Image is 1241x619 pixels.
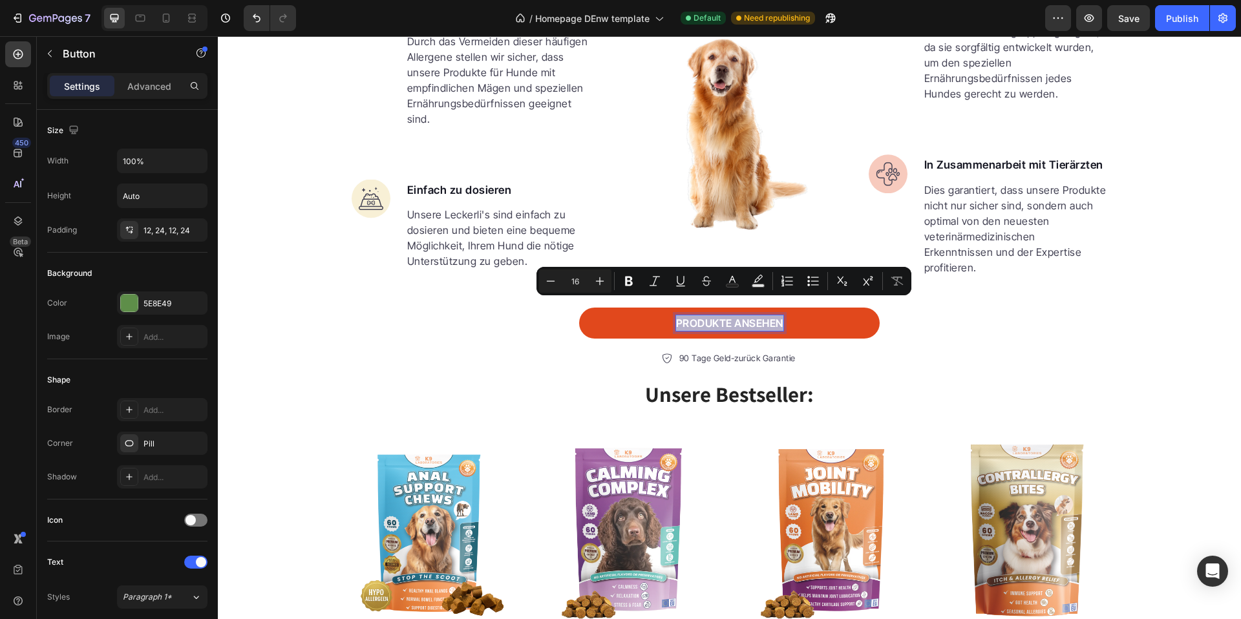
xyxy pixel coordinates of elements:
h2: Unsere Bestseller: [124,343,900,373]
div: Editor contextual toolbar [536,267,911,295]
div: Image [47,331,70,342]
div: Open Intercom Messenger [1197,556,1228,587]
p: Advanced [127,79,171,93]
p: Button [63,46,173,61]
div: Undo/Redo [244,5,296,31]
p: Einfach zu dosieren [189,145,372,163]
div: Text [47,556,63,568]
p: 7 [85,10,90,26]
button: Publish [1155,5,1209,31]
div: Height [47,190,71,202]
p: Unsere Leckerli's sind einfach zu dosieren und bieten eine bequeme Möglichkeit, Ihrem Hund die nö... [189,171,372,233]
div: Rich Text Editor. Editing area: main [458,279,566,295]
div: Add... [143,331,204,343]
span: / [529,12,533,25]
img: 495611768014373769-d4553f9c-1354-4975-ab50-2180f54a6ce8.svg [651,118,690,157]
div: Corner [47,437,73,449]
div: Icon [47,514,63,526]
div: Padding [47,224,77,236]
img: 495611768014373769-d0d05e7c-5087-42b5-aed9-fb534b9be8e9.svg [134,143,173,182]
div: Width [47,155,69,167]
input: Auto [118,149,207,173]
span: Need republishing [744,12,810,24]
div: Styles [47,591,70,603]
div: 5E8E49 [143,298,204,309]
a: Rich Text Editor. Editing area: main [361,271,662,302]
p: 90 Tage Geld-zurück Garantie [461,316,578,329]
input: Auto [118,184,207,207]
div: Shadow [47,471,77,483]
button: 7 [5,5,96,31]
div: Background [47,268,92,279]
span: Paragraph 1* [123,591,172,603]
span: Save [1118,13,1140,24]
a: Calming Chews [323,404,502,584]
span: Default [694,12,721,24]
p: Settings [64,79,100,93]
div: Publish [1166,12,1198,25]
p: In Zusammenarbeit mit Tierärzten [706,120,889,138]
a: Contrallergy Bites [720,404,900,584]
p: Dies garantiert, dass unsere Produkte nicht nur sicher sind, sondern auch optimal von den neueste... [706,146,889,239]
a: Joint Mobility [522,404,701,584]
button: Paragraph 1* [117,585,207,609]
div: Pill [143,438,204,450]
p: PRODUKTE ANSEHEN [458,279,566,295]
div: Border [47,404,72,415]
div: Size [47,122,81,140]
div: Shape [47,374,70,386]
a: Anal Gland Hypoallergene [124,404,304,584]
div: Add... [143,472,204,483]
div: 450 [12,138,31,148]
iframe: Design area [218,36,1241,619]
div: Add... [143,404,204,416]
div: Beta [10,236,31,247]
span: Homepage DEnw template [535,12,650,25]
div: Color [47,297,67,309]
div: 12, 24, 12, 24 [143,225,204,236]
button: Save [1107,5,1150,31]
